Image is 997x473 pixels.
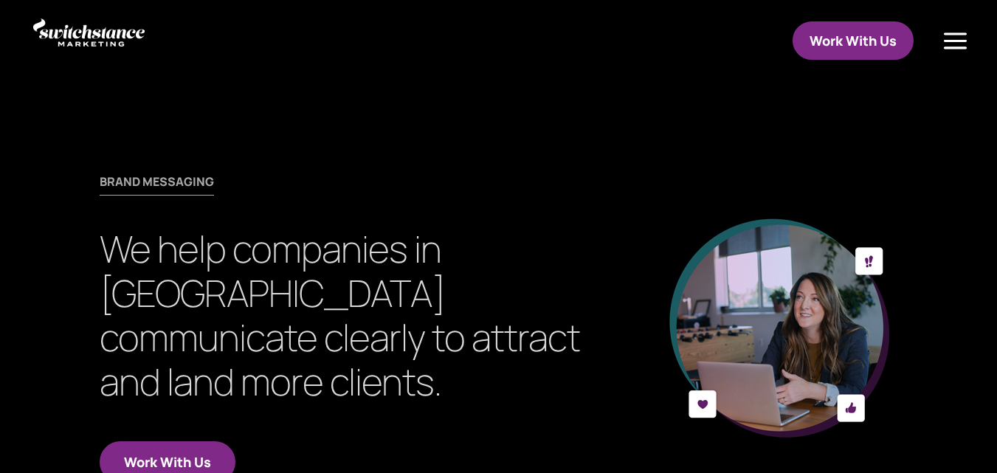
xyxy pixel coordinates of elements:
[793,21,914,61] a: Work With Us
[100,227,617,411] h1: We help companies in [GEOGRAPHIC_DATA] communicate clearly to attract and land more clients.
[100,176,214,195] h4: brand messaging
[33,18,145,46] img: switchstance-logo-white
[669,217,890,438] img: switchstance-hero-2024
